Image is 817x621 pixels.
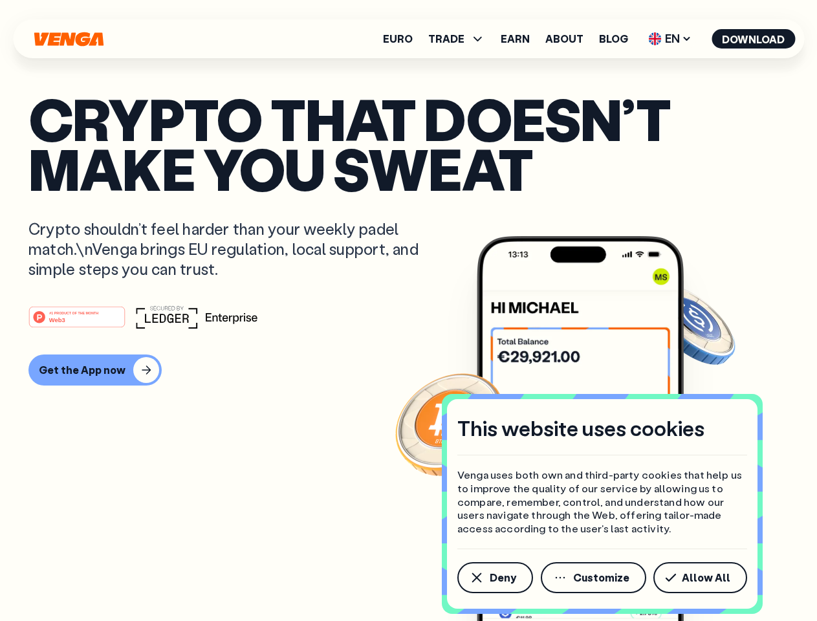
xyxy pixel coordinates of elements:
h4: This website uses cookies [457,415,704,442]
span: Deny [490,572,516,583]
span: TRADE [428,34,464,44]
p: Crypto shouldn’t feel harder than your weekly padel match.\nVenga brings EU regulation, local sup... [28,219,437,279]
img: USDC coin [645,278,738,371]
button: Deny [457,562,533,593]
a: #1 PRODUCT OF THE MONTHWeb3 [28,314,125,331]
img: Bitcoin [393,365,509,482]
svg: Home [32,32,105,47]
span: Allow All [682,572,730,583]
a: Get the App now [28,354,789,386]
button: Get the App now [28,354,162,386]
button: Download [712,29,795,49]
span: Customize [573,572,629,583]
a: Euro [383,34,413,44]
a: Blog [599,34,628,44]
img: flag-uk [648,32,661,45]
tspan: #1 PRODUCT OF THE MONTH [49,310,98,314]
a: Earn [501,34,530,44]
a: About [545,34,583,44]
p: Venga uses both own and third-party cookies that help us to improve the quality of our service by... [457,468,747,536]
p: Crypto that doesn’t make you sweat [28,94,789,193]
span: TRADE [428,31,485,47]
button: Customize [541,562,646,593]
span: EN [644,28,696,49]
div: Get the App now [39,364,125,376]
tspan: Web3 [49,316,65,323]
button: Allow All [653,562,747,593]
